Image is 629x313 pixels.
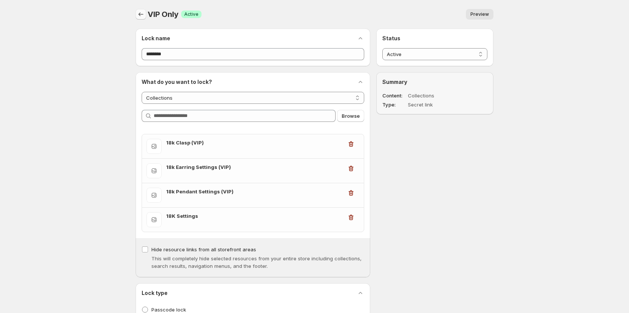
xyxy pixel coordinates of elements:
h3: 18k Pendant Settings (VIP) [166,188,343,195]
span: Preview [470,11,489,17]
button: Browse [337,110,364,122]
span: Hide resource links from all storefront areas [151,246,256,252]
span: VIP Only [148,10,178,19]
button: Back [136,9,146,20]
h2: Status [382,35,487,42]
span: Passcode lock [151,307,186,313]
span: Active [184,11,198,17]
dd: Collections [408,92,466,99]
h2: What do you want to lock? [142,78,212,86]
h3: 18k Clasp (VIP) [166,139,343,146]
h3: 18K Settings [166,212,343,220]
dt: Content: [382,92,406,99]
span: This will completely hide selected resources from your entire store including collections, search... [151,255,362,269]
h3: 18k Earring Settings (VIP) [166,163,343,171]
dt: Type: [382,101,406,108]
h2: Lock type [142,289,168,297]
button: Preview [466,9,493,20]
h2: Summary [382,78,487,86]
span: Browse [342,112,360,120]
dd: Secret link [408,101,466,108]
h2: Lock name [142,35,170,42]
